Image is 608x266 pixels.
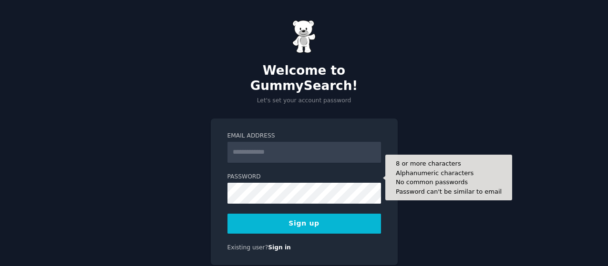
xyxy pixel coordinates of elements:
p: Let's set your account password [211,97,398,105]
img: Gummy Bear [292,20,316,53]
a: Sign in [268,244,291,251]
button: Sign up [227,214,381,234]
label: Email Address [227,132,381,140]
label: Password [227,173,381,181]
span: Existing user? [227,244,268,251]
h2: Welcome to GummySearch! [211,63,398,93]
